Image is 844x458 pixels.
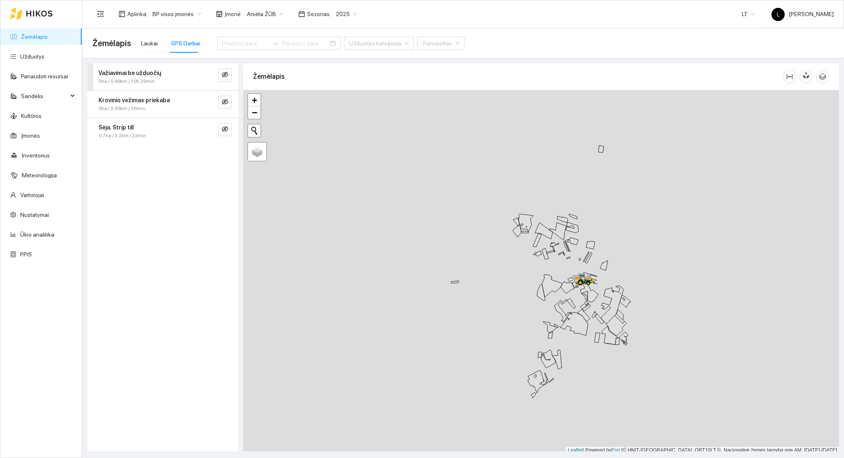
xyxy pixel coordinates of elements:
strong: Sėja. Strip till [98,124,134,131]
span: − [252,107,257,117]
span: Arsėta ŽŪB [247,8,284,20]
span: eye-invisible [222,99,228,106]
span: menu-fold [97,10,104,18]
span: Sandėlis [21,88,68,104]
span: Žemėlapis [92,37,131,50]
span: L [777,8,780,21]
a: Esri [612,447,620,453]
span: Įmonė : [225,9,242,19]
button: menu-fold [92,6,109,22]
span: eye-invisible [222,126,228,134]
input: Pabaigos data [282,39,328,48]
button: eye-invisible [218,68,232,82]
div: Sėja. Strip till0.7ha / 3.2km / 23mineye-invisible [87,118,238,145]
span: 0.7ha / 3.2km / 23min [98,132,146,140]
span: Aplinka : [127,9,148,19]
a: Panaudoti resursai [21,73,68,80]
a: Zoom out [248,106,260,119]
a: Vartotojai [20,192,44,198]
a: Nustatymai [20,211,49,218]
strong: Važiavimai be užduočių [98,70,161,76]
span: [PERSON_NAME] [771,11,834,17]
span: + [252,95,257,105]
a: Ūkio analitika [20,231,54,238]
a: Įmonės [21,132,40,139]
a: Užduotys [20,53,45,60]
span: shop [216,11,223,17]
span: 0ha / 0.39km / 56min [98,105,145,113]
button: eye-invisible [218,123,232,136]
button: column-width [783,70,796,83]
span: LT [742,8,755,20]
strong: Krovinio vežimas priekaba [98,97,170,103]
a: Meteorologija [22,172,57,179]
button: eye-invisible [218,96,232,109]
a: Layers [248,143,266,161]
span: layout [119,11,125,17]
span: swap-right [272,40,279,47]
a: Žemėlapis [21,33,48,40]
div: | Powered by © HNIT-[GEOGRAPHIC_DATA]; ORT10LT ©, Nacionalinė žemės tarnyba prie AM, [DATE]-[DATE] [566,447,839,454]
a: Kultūros [21,113,42,119]
span: 2025 [336,8,357,20]
a: Inventorius [22,152,50,159]
span: BP visos įmonės [152,8,201,20]
div: Laukai [141,39,158,48]
div: Važiavimai be užduočių0ha / 0.49km / 10h 29mineye-invisible [87,63,238,90]
div: GPS Darbai [171,39,200,48]
a: Leaflet [568,447,583,453]
span: Sezonas : [307,9,331,19]
div: Krovinio vežimas priekaba0ha / 0.39km / 56mineye-invisible [87,91,238,117]
a: Zoom in [248,94,260,106]
span: column-width [783,73,796,80]
span: to [272,40,279,47]
button: Initiate a new search [248,124,260,137]
span: calendar [298,11,305,17]
span: 0ha / 0.49km / 10h 29min [98,78,155,85]
span: | [621,447,623,453]
input: Pradžios data [222,39,269,48]
a: PPIS [20,251,32,258]
div: Žemėlapis [253,65,783,88]
span: eye-invisible [222,71,228,79]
